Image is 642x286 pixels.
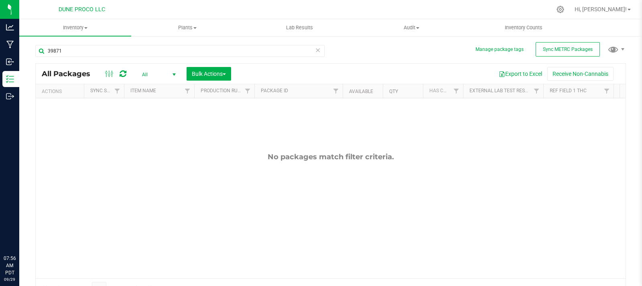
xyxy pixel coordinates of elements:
[241,84,254,98] a: Filter
[315,45,321,55] span: Clear
[6,92,14,100] inline-svg: Outbound
[494,67,547,81] button: Export to Excel
[192,71,226,77] span: Bulk Actions
[356,19,467,36] a: Audit
[423,84,463,98] th: Has COA
[111,84,124,98] a: Filter
[575,6,627,12] span: Hi, [PERSON_NAME]!
[187,67,231,81] button: Bulk Actions
[42,89,81,94] div: Actions
[600,84,614,98] a: Filter
[4,255,16,276] p: 07:56 AM PDT
[329,84,343,98] a: Filter
[547,67,614,81] button: Receive Non-Cannabis
[6,41,14,49] inline-svg: Manufacturing
[475,46,524,53] button: Manage package tags
[36,152,626,161] div: No packages match filter criteria.
[6,23,14,31] inline-svg: Analytics
[90,88,121,93] a: Sync Status
[181,84,194,98] a: Filter
[536,42,600,57] button: Sync METRC Packages
[261,88,288,93] a: Package ID
[555,6,565,13] div: Manage settings
[4,276,16,282] p: 09/29
[6,75,14,83] inline-svg: Inventory
[19,19,131,36] a: Inventory
[356,24,467,31] span: Audit
[244,19,356,36] a: Lab Results
[19,24,131,31] span: Inventory
[35,45,325,57] input: Search Package ID, Item Name, SKU, Lot or Part Number...
[494,24,553,31] span: Inventory Counts
[467,19,579,36] a: Inventory Counts
[469,88,532,93] a: External Lab Test Result
[131,19,243,36] a: Plants
[59,6,105,13] span: DUNE PROCO LLC
[530,84,543,98] a: Filter
[550,88,587,93] a: Ref Field 1 THC
[8,222,32,246] iframe: Resource center
[130,88,156,93] a: Item Name
[450,84,463,98] a: Filter
[6,58,14,66] inline-svg: Inbound
[201,88,241,93] a: Production Run
[349,89,373,94] a: Available
[132,24,243,31] span: Plants
[42,69,98,78] span: All Packages
[389,89,398,94] a: Qty
[543,47,593,52] span: Sync METRC Packages
[275,24,324,31] span: Lab Results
